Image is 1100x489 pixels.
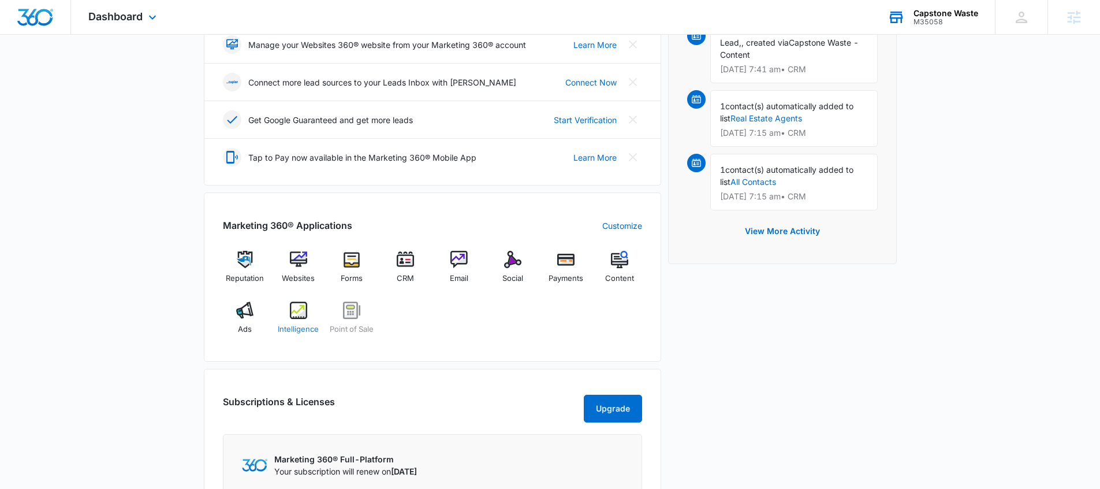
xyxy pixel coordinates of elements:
[391,466,417,476] span: [DATE]
[584,395,642,423] button: Upgrade
[278,324,319,335] span: Intelligence
[502,273,523,284] span: Social
[605,273,634,284] span: Content
[397,273,414,284] span: CRM
[341,273,363,284] span: Forms
[730,113,802,123] a: Real Estate Agents
[238,324,252,335] span: Ads
[720,165,853,187] span: contact(s) automatically added to list
[223,395,335,418] h2: Subscriptions & Licenses
[554,114,617,126] a: Start Verification
[741,38,789,47] span: , created via
[248,151,476,164] p: Tap to Pay now available in the Marketing 360® Mobile App
[242,459,267,471] img: Marketing 360 Logo
[248,76,516,88] p: Connect more lead sources to your Leads Inbox with [PERSON_NAME]
[274,465,417,477] p: Your subscription will renew on
[624,73,642,91] button: Close
[598,251,642,292] a: Content
[223,218,352,232] h2: Marketing 360® Applications
[720,65,868,73] p: [DATE] 7:41 am • CRM
[282,273,315,284] span: Websites
[383,251,428,292] a: CRM
[437,251,482,292] a: Email
[602,220,642,232] a: Customize
[450,273,468,284] span: Email
[720,192,868,201] p: [DATE] 7:15 am • CRM
[573,151,617,164] a: Learn More
[226,273,264,284] span: Reputation
[720,38,859,60] span: Capstone Waste - Content
[330,302,374,343] a: Point of Sale
[330,251,374,292] a: Forms
[223,302,267,343] a: Ads
[490,251,535,292] a: Social
[565,76,617,88] a: Connect Now
[624,148,642,166] button: Close
[624,35,642,54] button: Close
[248,114,413,126] p: Get Google Guaranteed and get more leads
[88,10,143,23] span: Dashboard
[276,302,320,343] a: Intelligence
[248,39,526,51] p: Manage your Websites 360® website from your Marketing 360® account
[544,251,588,292] a: Payments
[913,18,978,26] div: account id
[720,38,741,47] span: Lead,
[330,324,374,335] span: Point of Sale
[223,251,267,292] a: Reputation
[720,165,725,175] span: 1
[720,101,853,123] span: contact(s) automatically added to list
[274,453,417,465] p: Marketing 360® Full-Platform
[730,177,776,187] a: All Contacts
[549,273,583,284] span: Payments
[573,39,617,51] a: Learn More
[276,251,320,292] a: Websites
[733,217,831,245] button: View More Activity
[720,129,868,137] p: [DATE] 7:15 am • CRM
[913,9,978,18] div: account name
[720,101,725,111] span: 1
[624,110,642,129] button: Close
